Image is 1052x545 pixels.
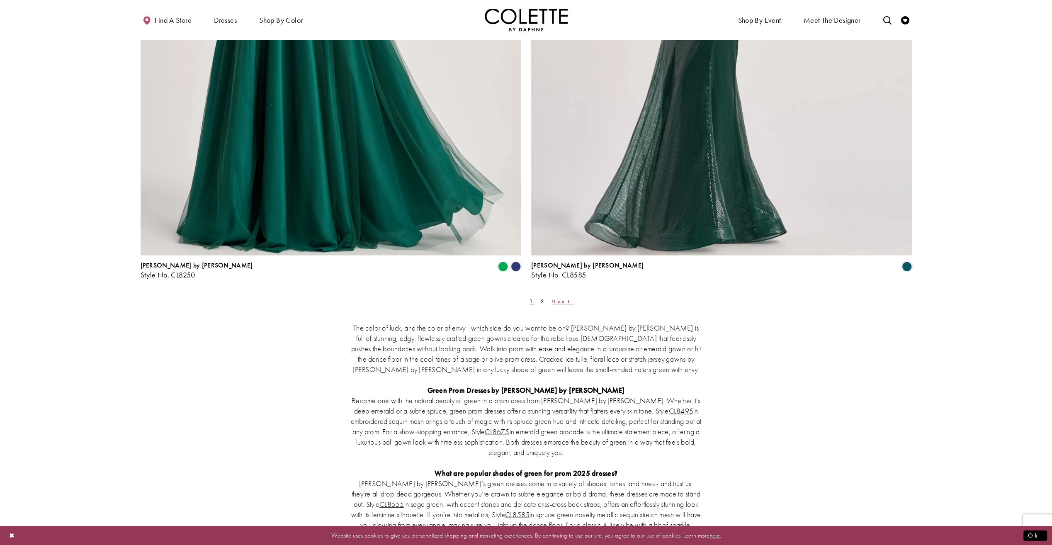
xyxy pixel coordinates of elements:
a: Meet the designer [802,8,863,31]
span: 2 [541,298,545,305]
span: Meet the designer [804,16,861,24]
p: The color of luck, and the color of envy - which side do you want to be on? [PERSON_NAME] by [PER... [350,323,702,375]
a: CL8585 [505,510,530,519]
p: Become one with the natural beauty of green in a prom dress from [PERSON_NAME] by [PERSON_NAME]. ... [350,395,702,457]
span: [PERSON_NAME] by [PERSON_NAME] [531,261,644,270]
span: Dresses [214,16,237,24]
button: Submit Dialog [1023,530,1047,540]
img: Colette by Daphne [485,8,568,31]
a: Page 2 [538,295,547,307]
a: CL8495 [669,406,693,416]
span: Shop By Event [738,16,781,24]
a: Next Page [549,295,577,307]
a: CL8555 [379,499,404,509]
i: Navy Blue [511,262,521,272]
span: Next [552,298,574,305]
span: [PERSON_NAME] by [PERSON_NAME] [141,261,253,270]
a: Check Wishlist [899,8,911,31]
span: Shop by color [257,8,305,31]
i: Emerald [498,262,508,272]
span: Style No. CL8250 [141,270,195,280]
span: Current Page [527,295,536,307]
span: Shop by color [259,16,303,24]
a: Visit Home Page [485,8,568,31]
p: Website uses cookies to give you personalized shopping and marketing experiences. By continuing t... [60,530,992,541]
strong: Green Prom Dresses by [PERSON_NAME] by [PERSON_NAME] [428,385,625,395]
a: Find a store [141,8,194,31]
a: here [709,531,720,539]
span: Shop By Event [736,8,783,31]
span: Style No. CL8585 [531,270,586,280]
span: Find a store [155,16,192,24]
span: Dresses [212,8,239,31]
strong: What are popular shades of green for prom 2025 dresses? [435,468,617,478]
div: Colette by Daphne Style No. CL8585 [531,262,644,279]
a: Toggle search [881,8,893,31]
div: Colette by Daphne Style No. CL8250 [141,262,253,279]
a: CL8675 [485,427,509,436]
i: Spruce [902,262,912,272]
span: 1 [530,298,534,305]
button: Close Dialog [5,528,19,543]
